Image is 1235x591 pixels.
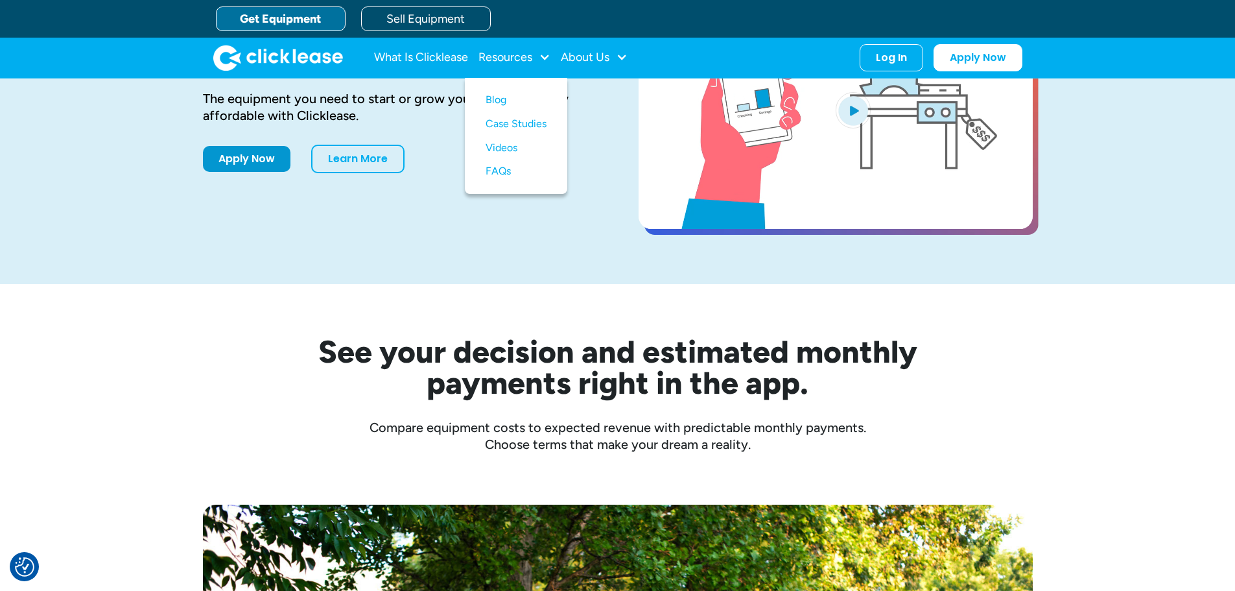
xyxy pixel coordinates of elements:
a: FAQs [486,160,547,184]
button: Consent Preferences [15,557,34,577]
a: open lightbox [639,1,1033,229]
a: Sell Equipment [361,6,491,31]
a: Learn More [311,145,405,173]
a: Apply Now [934,44,1022,71]
a: Apply Now [203,146,290,172]
a: Blog [486,88,547,112]
div: Compare equipment costs to expected revenue with predictable monthly payments. Choose terms that ... [203,419,1033,453]
img: Clicklease logo [213,45,343,71]
div: Log In [876,51,907,64]
a: home [213,45,343,71]
img: Revisit consent button [15,557,34,577]
div: About Us [561,45,628,71]
img: Blue play button logo on a light blue circular background [836,92,871,128]
a: Case Studies [486,112,547,136]
a: Get Equipment [216,6,346,31]
nav: Resources [465,78,567,194]
h2: See your decision and estimated monthly payments right in the app. [255,336,981,398]
div: Resources [478,45,550,71]
div: The equipment you need to start or grow your business is now affordable with Clicklease. [203,90,597,124]
a: Videos [486,136,547,160]
a: What Is Clicklease [374,45,468,71]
